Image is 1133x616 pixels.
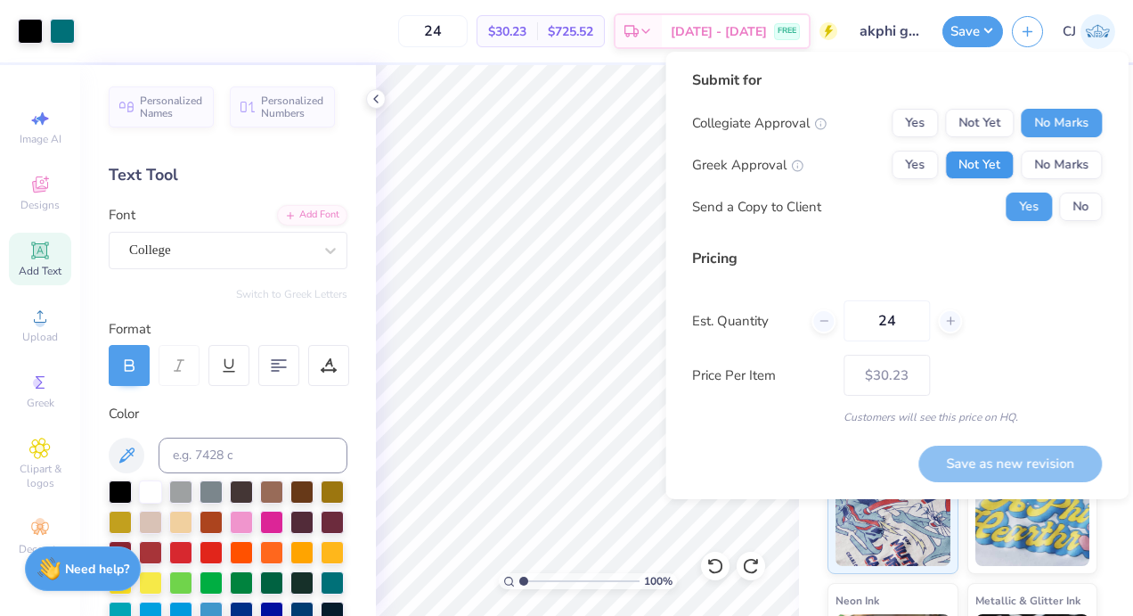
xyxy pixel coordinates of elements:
span: Metallic & Glitter Ink [975,591,1080,610]
div: Text Tool [109,163,347,187]
span: Personalized Numbers [261,94,324,119]
span: Decorate [19,542,61,556]
button: No Marks [1021,151,1102,179]
span: $30.23 [488,22,526,41]
div: Add Font [277,205,347,226]
span: CJ [1063,21,1076,42]
div: Color [109,404,347,424]
span: $725.52 [548,22,593,41]
span: FREE [778,25,796,37]
button: Yes [892,151,938,179]
button: No Marks [1021,109,1102,137]
button: Not Yet [945,109,1014,137]
button: Save [942,16,1003,47]
input: Untitled Design [846,13,933,49]
button: No [1059,193,1102,221]
div: Collegiate Approval [692,113,827,134]
span: 100 % [644,573,672,589]
span: Clipart & logos [9,462,71,490]
div: Customers will see this price on HQ. [692,409,1102,425]
label: Price Per Item [692,365,830,386]
button: Switch to Greek Letters [236,287,347,301]
div: Send a Copy to Client [692,197,821,218]
img: Charity Jin [1080,14,1115,49]
input: – – [844,300,930,341]
span: Designs [20,198,60,212]
div: Format [109,319,349,340]
span: [DATE] - [DATE] [671,22,767,41]
label: Est. Quantity [692,311,798,332]
span: Neon Ink [835,591,879,610]
img: Standard [835,477,950,566]
div: Submit for [692,70,1102,91]
span: Image AI [20,132,61,146]
button: Yes [892,109,938,137]
label: Font [109,205,135,226]
input: – – [398,15,468,47]
strong: Need help? [65,561,129,578]
span: Upload [22,330,58,344]
button: Yes [1006,193,1052,221]
div: Greek Approval [692,155,803,176]
a: CJ [1063,14,1115,49]
input: e.g. 7428 c [159,438,347,473]
img: Puff Ink [975,477,1090,566]
span: Personalized Names [140,94,203,119]
span: Add Text [19,264,61,278]
button: Not Yet [945,151,1014,179]
div: Pricing [692,248,1102,269]
span: Greek [27,396,54,410]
